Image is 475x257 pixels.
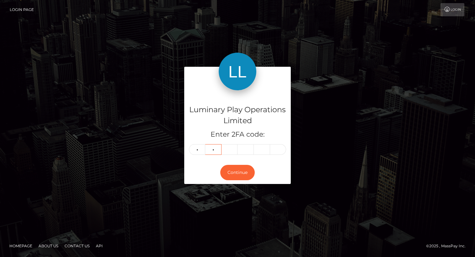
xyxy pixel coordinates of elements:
a: Contact Us [62,241,92,251]
button: Continue [220,165,255,180]
a: API [93,241,105,251]
img: Luminary Play Operations Limited [219,53,256,90]
a: Login [441,3,464,16]
h4: Luminary Play Operations Limited [189,104,286,126]
a: About Us [36,241,61,251]
a: Login Page [10,3,34,16]
h5: Enter 2FA code: [189,130,286,139]
a: Homepage [7,241,35,251]
div: © 2025 , MassPay Inc. [426,243,470,249]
